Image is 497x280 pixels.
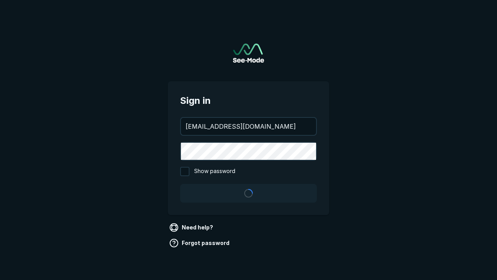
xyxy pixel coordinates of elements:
span: Sign in [180,94,317,108]
img: See-Mode Logo [233,44,264,63]
input: your@email.com [181,118,316,135]
a: Go to sign in [233,44,264,63]
a: Forgot password [168,237,233,249]
span: Show password [194,167,235,176]
a: Need help? [168,221,216,234]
